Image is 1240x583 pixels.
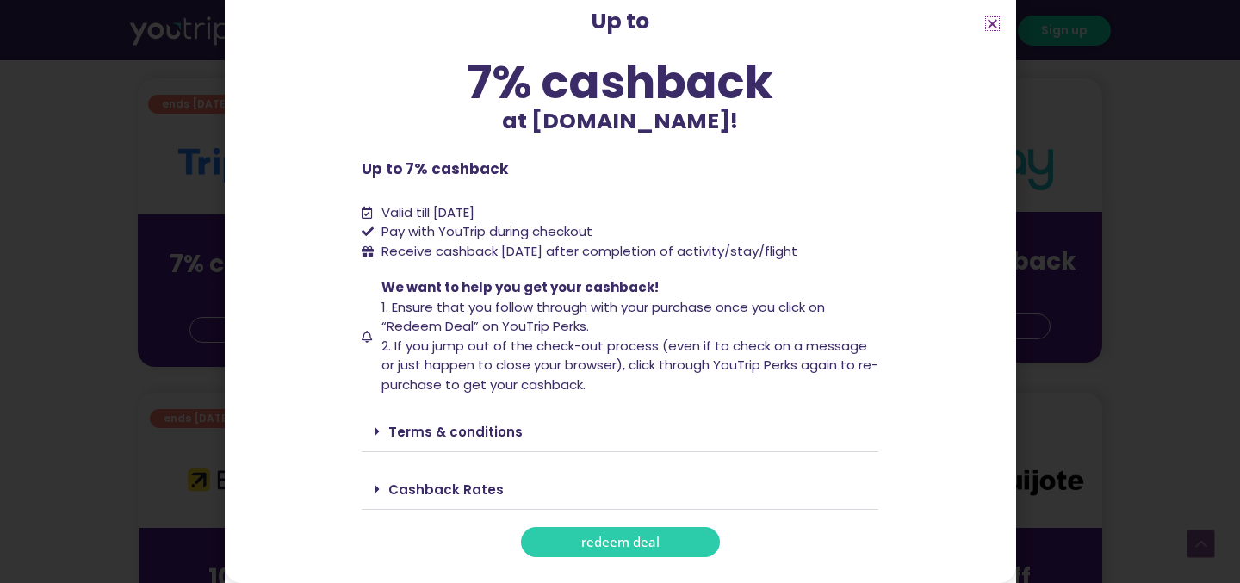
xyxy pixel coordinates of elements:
div: Cashback Rates [362,469,878,510]
span: We want to help you get your cashback! [381,278,659,296]
span: redeem deal [581,536,660,549]
p: Up to [362,5,878,38]
span: Valid till [DATE] [381,203,474,221]
a: redeem deal [521,527,720,557]
span: 2. If you jump out of the check-out process (even if to check on a message or just happen to clos... [381,337,878,394]
span: Pay with YouTrip during checkout [377,222,592,242]
div: 7% cashback [362,59,878,105]
a: Terms & conditions [388,423,523,441]
div: Terms & conditions [362,412,878,452]
a: Close [986,17,999,30]
p: at [DOMAIN_NAME]! [362,105,878,138]
span: Receive cashback [DATE] after completion of activity/stay/flight [381,242,797,260]
b: Up to 7% cashback [362,158,508,179]
span: 1. Ensure that you follow through with your purchase once you click on “Redeem Deal” on YouTrip P... [381,298,825,336]
a: Cashback Rates [388,481,504,499]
